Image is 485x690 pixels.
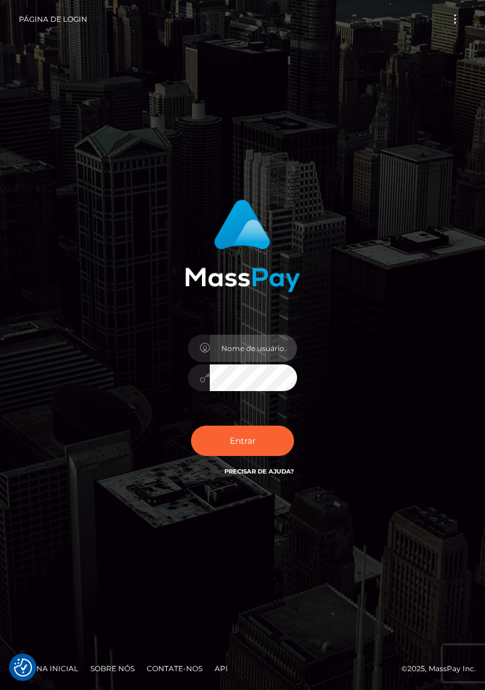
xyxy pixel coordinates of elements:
[215,664,228,673] font: API
[191,426,294,456] button: Entrar
[401,664,407,673] font: ©
[85,659,139,678] a: Sobre nós
[13,659,83,678] a: Página inicial
[407,664,476,673] font: 2025, MassPay Inc.
[224,467,294,475] a: Precisar de ajuda?
[210,335,297,362] input: Nome de usuário...
[210,659,233,678] a: API
[14,658,32,677] img: Botão de consentimento de revisão
[14,658,32,677] button: Preferências de consentimento
[142,659,207,678] a: Contate-nos
[19,6,87,32] a: Página de login
[90,664,135,673] font: Sobre nós
[18,664,78,673] font: Página inicial
[230,435,256,446] font: Entrar
[185,199,300,292] img: Login MassPay
[19,15,87,24] font: Página de login
[444,11,466,27] button: Alternar navegação
[147,664,202,673] font: Contate-nos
